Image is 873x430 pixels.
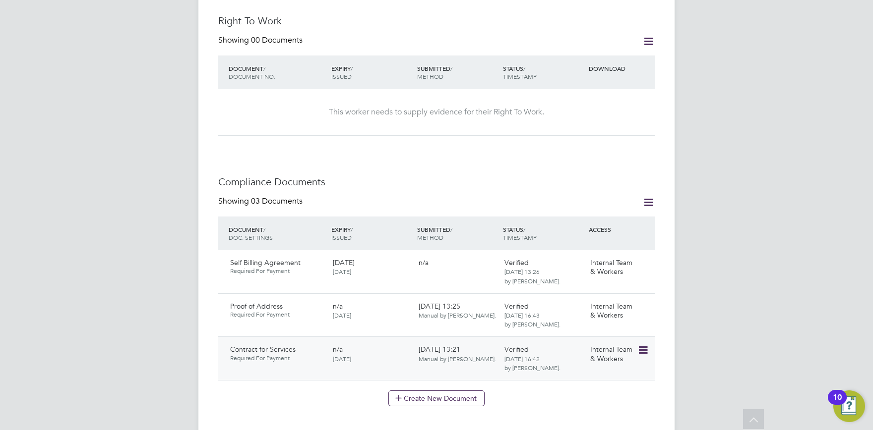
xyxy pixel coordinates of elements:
[523,225,525,233] span: /
[504,355,561,372] span: [DATE] 16:42 by [PERSON_NAME].
[415,220,500,246] div: SUBMITTED
[504,268,561,284] span: [DATE] 13:26 by [PERSON_NAME].
[415,59,500,85] div: SUBMITTED
[333,311,351,319] span: [DATE]
[251,196,303,206] span: 03 Documents
[333,258,355,267] span: [DATE]
[504,345,529,354] span: Verified
[218,14,655,27] h3: Right To Work
[218,175,655,188] h3: Compliance Documents
[333,302,343,311] span: n/a
[504,311,561,328] span: [DATE] 16:43 by [PERSON_NAME].
[230,345,296,354] span: Contract for Services
[230,258,301,267] span: Self Billing Agreement
[500,59,586,85] div: STATUS
[230,267,325,275] span: Required For Payment
[503,233,537,241] span: TIMESTAMP
[590,258,632,276] span: Internal Team & Workers
[504,302,529,311] span: Verified
[329,59,415,85] div: EXPIRY
[419,311,496,319] span: Manual by [PERSON_NAME].
[263,64,265,72] span: /
[331,233,352,241] span: ISSUED
[331,72,352,80] span: ISSUED
[229,233,273,241] span: DOC. SETTINGS
[417,72,443,80] span: METHOD
[833,397,842,410] div: 10
[586,59,655,77] div: DOWNLOAD
[226,220,329,246] div: DOCUMENT
[419,355,496,363] span: Manual by [PERSON_NAME].
[523,64,525,72] span: /
[419,302,496,320] span: [DATE] 13:25
[504,258,529,267] span: Verified
[230,311,325,319] span: Required For Payment
[833,390,865,422] button: Open Resource Center, 10 new notifications
[333,345,343,354] span: n/a
[333,355,351,363] span: [DATE]
[218,35,305,46] div: Showing
[333,268,351,275] span: [DATE]
[590,302,632,320] span: Internal Team & Workers
[351,225,353,233] span: /
[503,72,537,80] span: TIMESTAMP
[329,220,415,246] div: EXPIRY
[586,220,655,238] div: ACCESS
[251,35,303,45] span: 00 Documents
[218,196,305,207] div: Showing
[388,390,485,406] button: Create New Document
[230,354,325,362] span: Required For Payment
[590,345,632,363] span: Internal Team & Workers
[417,233,443,241] span: METHOD
[450,64,452,72] span: /
[226,59,329,85] div: DOCUMENT
[230,302,283,311] span: Proof of Address
[263,225,265,233] span: /
[450,225,452,233] span: /
[229,72,275,80] span: DOCUMENT NO.
[419,258,429,267] span: n/a
[228,107,645,117] div: This worker needs to supply evidence for their Right To Work.
[351,64,353,72] span: /
[500,220,586,246] div: STATUS
[419,345,496,363] span: [DATE] 13:21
